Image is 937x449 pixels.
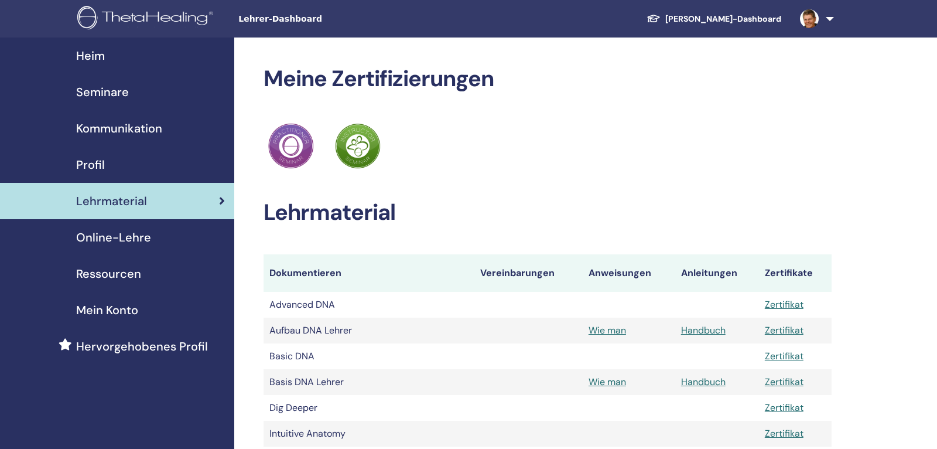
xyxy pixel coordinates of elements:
[765,427,803,440] a: Zertifikat
[76,229,151,246] span: Online-Lehre
[765,324,803,336] a: Zertifikat
[264,369,474,395] td: Basis DNA Lehrer
[238,13,414,25] span: Lehrer-Dashboard
[765,376,803,388] a: Zertifikat
[77,6,217,32] img: logo.png
[765,298,803,311] a: Zertifikat
[268,123,314,169] img: Practitioner
[76,83,129,101] span: Seminare
[264,66,832,93] h2: Meine Zertifizierungen
[675,254,759,292] th: Anleitungen
[765,402,803,414] a: Zertifikat
[264,199,832,226] h2: Lehrmaterial
[765,350,803,362] a: Zertifikat
[637,8,791,30] a: [PERSON_NAME]-Dashboard
[800,9,819,28] img: default.jpg
[76,338,208,355] span: Hervorgehobenes Profil
[76,265,141,283] span: Ressourcen
[264,292,474,318] td: Advanced DNA
[76,156,105,174] span: Profil
[264,395,474,421] td: Dig Deeper
[647,13,661,23] img: graduation-cap-white.svg
[264,421,474,447] td: Intuitive Anatomy
[589,376,626,388] a: Wie man
[681,376,726,388] a: Handbuch
[264,343,474,369] td: Basic DNA
[583,254,675,292] th: Anweisungen
[76,301,138,319] span: Mein Konto
[264,318,474,343] td: Aufbau DNA Lehrer
[589,324,626,336] a: Wie man
[76,192,147,210] span: Lehrmaterial
[474,254,583,292] th: Vereinbarungen
[264,254,474,292] th: Dokumentieren
[76,120,162,137] span: Kommunikation
[681,324,726,336] a: Handbuch
[335,123,381,169] img: Practitioner
[76,47,105,64] span: Heim
[759,254,832,292] th: Zertifikate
